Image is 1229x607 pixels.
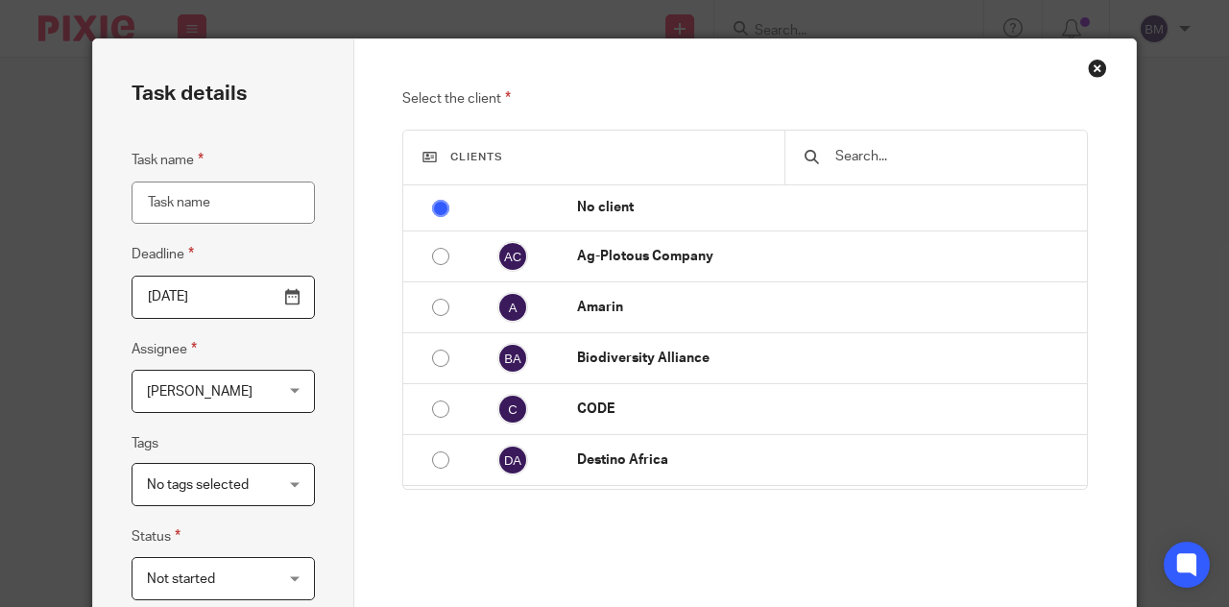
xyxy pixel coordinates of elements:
[147,478,249,492] span: No tags selected
[577,400,1077,419] p: CODE
[132,243,194,265] label: Deadline
[577,198,1077,217] p: No client
[132,182,315,225] input: Task name
[450,152,503,162] span: Clients
[402,87,1089,110] p: Select the client
[497,445,528,475] img: svg%3E
[577,247,1077,266] p: Ag-Plotous Company
[132,149,204,171] label: Task name
[497,394,528,425] img: svg%3E
[132,434,158,453] label: Tags
[577,349,1077,368] p: Biodiversity Alliance
[132,338,197,360] label: Assignee
[147,572,215,586] span: Not started
[132,525,181,547] label: Status
[132,276,315,319] input: Pick a date
[577,298,1077,317] p: Amarin
[497,292,528,323] img: svg%3E
[1088,59,1107,78] div: Close this dialog window
[497,241,528,272] img: svg%3E
[577,450,1077,470] p: Destino Africa
[497,343,528,374] img: svg%3E
[147,385,253,399] span: [PERSON_NAME]
[833,146,1068,167] input: Search...
[132,78,247,110] h2: Task details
